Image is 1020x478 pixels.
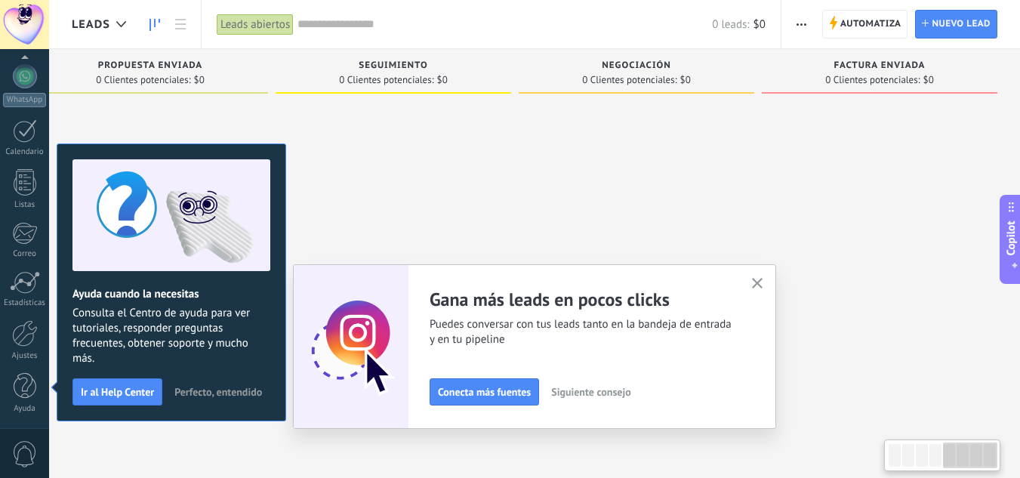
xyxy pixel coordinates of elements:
[40,60,260,73] div: Propuesta enviada
[551,387,630,397] span: Siguiente consejo
[81,387,154,397] span: Ir al Help Center
[753,17,766,32] span: $0
[822,10,908,39] a: Automatiza
[3,249,47,259] div: Correo
[283,60,504,73] div: Seguimiento
[769,60,990,73] div: Factura enviada
[168,10,193,39] a: Lista
[840,11,901,38] span: Automatiza
[3,93,46,107] div: WhatsApp
[217,14,294,35] div: Leads abiertos
[544,381,637,403] button: Siguiente consejo
[98,60,203,71] span: Propuesta enviada
[430,288,733,311] h2: Gana más leads en pocos clicks
[194,76,205,85] span: $0
[3,147,47,157] div: Calendario
[430,378,539,406] button: Conecta más fuentes
[168,381,269,403] button: Perfecto, entendido
[96,76,190,85] span: 0 Clientes potenciales:
[602,60,671,71] span: Negociación
[72,17,110,32] span: Leads
[923,76,934,85] span: $0
[932,11,991,38] span: Nuevo lead
[1003,220,1018,255] span: Copilot
[3,298,47,308] div: Estadísticas
[834,60,926,71] span: Factura enviada
[915,10,997,39] a: Nuevo lead
[72,306,270,366] span: Consulta el Centro de ayuda para ver tutoriales, responder preguntas frecuentes, obtener soporte ...
[3,200,47,210] div: Listas
[582,76,676,85] span: 0 Clientes potenciales:
[430,317,733,347] span: Puedes conversar con tus leads tanto en la bandeja de entrada y en tu pipeline
[825,76,920,85] span: 0 Clientes potenciales:
[790,10,812,39] button: Más
[359,60,427,71] span: Seguimiento
[3,351,47,361] div: Ajustes
[339,76,433,85] span: 0 Clientes potenciales:
[174,387,262,397] span: Perfecto, entendido
[437,76,448,85] span: $0
[72,287,270,301] h2: Ayuda cuando la necesitas
[712,17,749,32] span: 0 leads:
[142,10,168,39] a: Leads
[72,378,162,406] button: Ir al Help Center
[438,387,531,397] span: Conecta más fuentes
[526,60,747,73] div: Negociación
[680,76,691,85] span: $0
[3,404,47,414] div: Ayuda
